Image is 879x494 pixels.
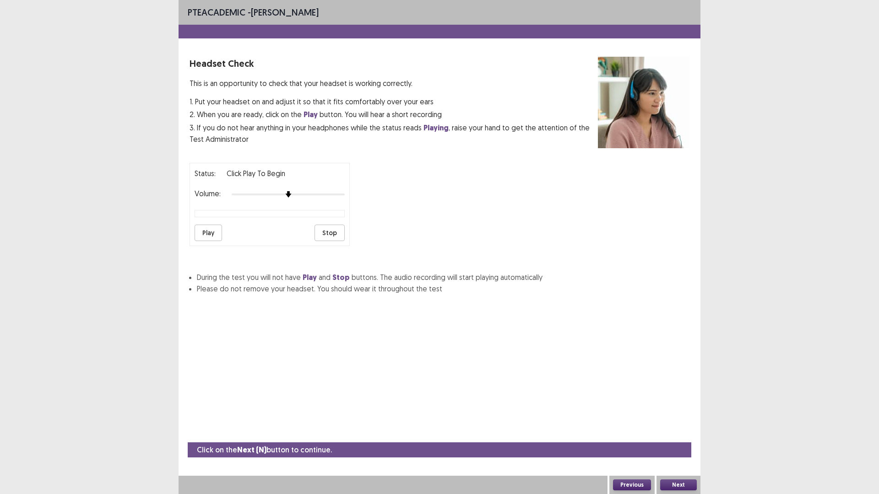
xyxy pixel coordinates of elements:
li: During the test you will not have and buttons. The audio recording will start playing automatically [197,272,689,283]
img: arrow-thumb [285,191,292,198]
button: Play [195,225,222,241]
strong: Playing [423,123,449,133]
p: 1. Put your headset on and adjust it so that it fits comfortably over your ears [190,96,598,107]
p: Click Play to Begin [227,168,285,179]
strong: Play [303,273,317,282]
p: Click on the button to continue. [197,444,332,456]
p: 3. If you do not hear anything in your headphones while the status reads , raise your hand to get... [190,122,598,145]
button: Next [660,479,697,490]
p: Status: [195,168,216,179]
p: This is an opportunity to check that your headset is working correctly. [190,78,598,89]
img: headset test [598,57,689,148]
p: Headset Check [190,57,598,70]
strong: Play [304,110,318,119]
p: 2. When you are ready, click on the button. You will hear a short recording [190,109,598,120]
button: Stop [315,225,345,241]
strong: Next (N) [237,445,266,455]
p: - [PERSON_NAME] [188,5,319,19]
p: Volume: [195,188,221,199]
span: PTE academic [188,6,245,18]
li: Please do not remove your headset. You should wear it throughout the test [197,283,689,294]
button: Previous [613,479,651,490]
strong: Stop [332,273,350,282]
